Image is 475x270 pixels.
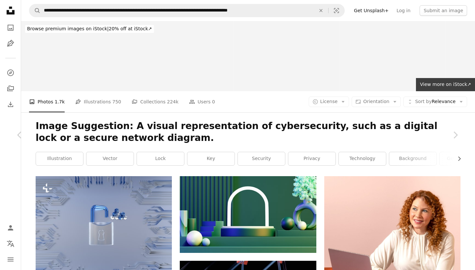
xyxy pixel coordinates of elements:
a: View more on iStock↗ [416,78,475,91]
a: Collections 224k [132,91,178,112]
span: Relevance [415,98,456,105]
a: Log in [393,5,414,16]
a: Next [435,103,475,167]
span: 20% off at iStock ↗ [27,26,152,31]
a: Illustrations 750 [75,91,121,112]
span: Sort by [415,99,431,104]
span: 0 [212,98,215,105]
span: 224k [167,98,178,105]
a: lock [137,152,184,165]
a: A picture of a vase with a tree in it [180,211,316,217]
span: Orientation [363,99,389,104]
a: vector [86,152,134,165]
span: Browse premium images on iStock | [27,26,109,31]
button: Sort byRelevance [403,96,467,107]
span: License [320,99,338,104]
a: Download History [4,98,17,111]
button: Menu [4,253,17,266]
a: Log in / Sign up [4,221,17,234]
a: Users 0 [189,91,215,112]
a: key [187,152,235,165]
a: Explore [4,66,17,79]
a: Browse premium images on iStock|20% off at iStock↗ [21,21,158,37]
a: illustration [36,152,83,165]
a: technology [339,152,386,165]
span: View more on iStock ↗ [420,82,471,87]
a: Photos [4,21,17,34]
img: A picture of a vase with a tree in it [180,176,316,253]
button: Submit an image [420,5,467,16]
button: License [309,96,349,107]
a: a padlock with a padlock on it and a padlock in the middle [36,224,172,230]
span: 750 [112,98,121,105]
a: security [238,152,285,165]
a: privacy [288,152,335,165]
h1: Image Suggestion: A visual representation of cybersecurity, such as a digital lock or a secure ne... [36,120,460,144]
a: Illustrations [4,37,17,50]
button: Language [4,237,17,250]
button: Orientation [352,96,401,107]
button: Search Unsplash [29,4,41,17]
a: Collections [4,82,17,95]
form: Find visuals sitewide [29,4,345,17]
button: Visual search [329,4,344,17]
a: background [389,152,436,165]
button: Clear [314,4,328,17]
a: Get Unsplash+ [350,5,393,16]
